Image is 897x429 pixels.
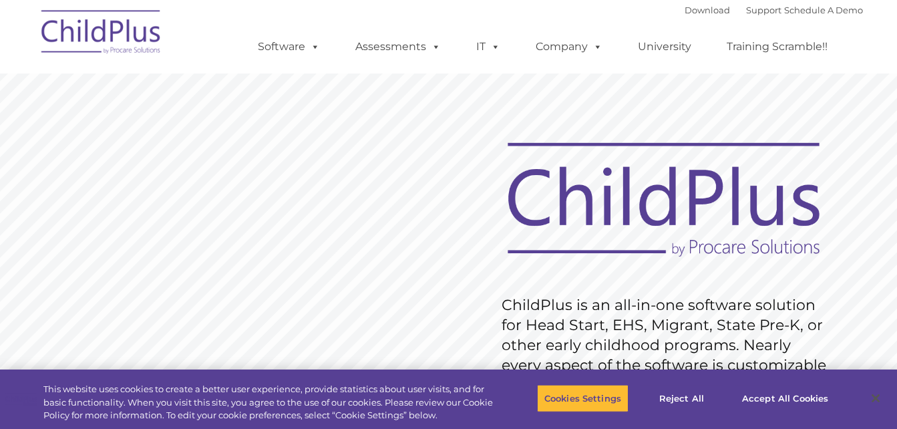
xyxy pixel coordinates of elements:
[244,33,333,60] a: Software
[784,5,863,15] a: Schedule A Demo
[342,33,454,60] a: Assessments
[640,384,723,412] button: Reject All
[35,1,168,67] img: ChildPlus by Procare Solutions
[43,383,494,422] div: This website uses cookies to create a better user experience, provide statistics about user visit...
[537,384,629,412] button: Cookies Settings
[685,5,863,15] font: |
[861,384,890,413] button: Close
[735,384,836,412] button: Accept All Cookies
[624,33,705,60] a: University
[713,33,841,60] a: Training Scramble!!
[522,33,616,60] a: Company
[685,5,730,15] a: Download
[463,33,514,60] a: IT
[746,5,781,15] a: Support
